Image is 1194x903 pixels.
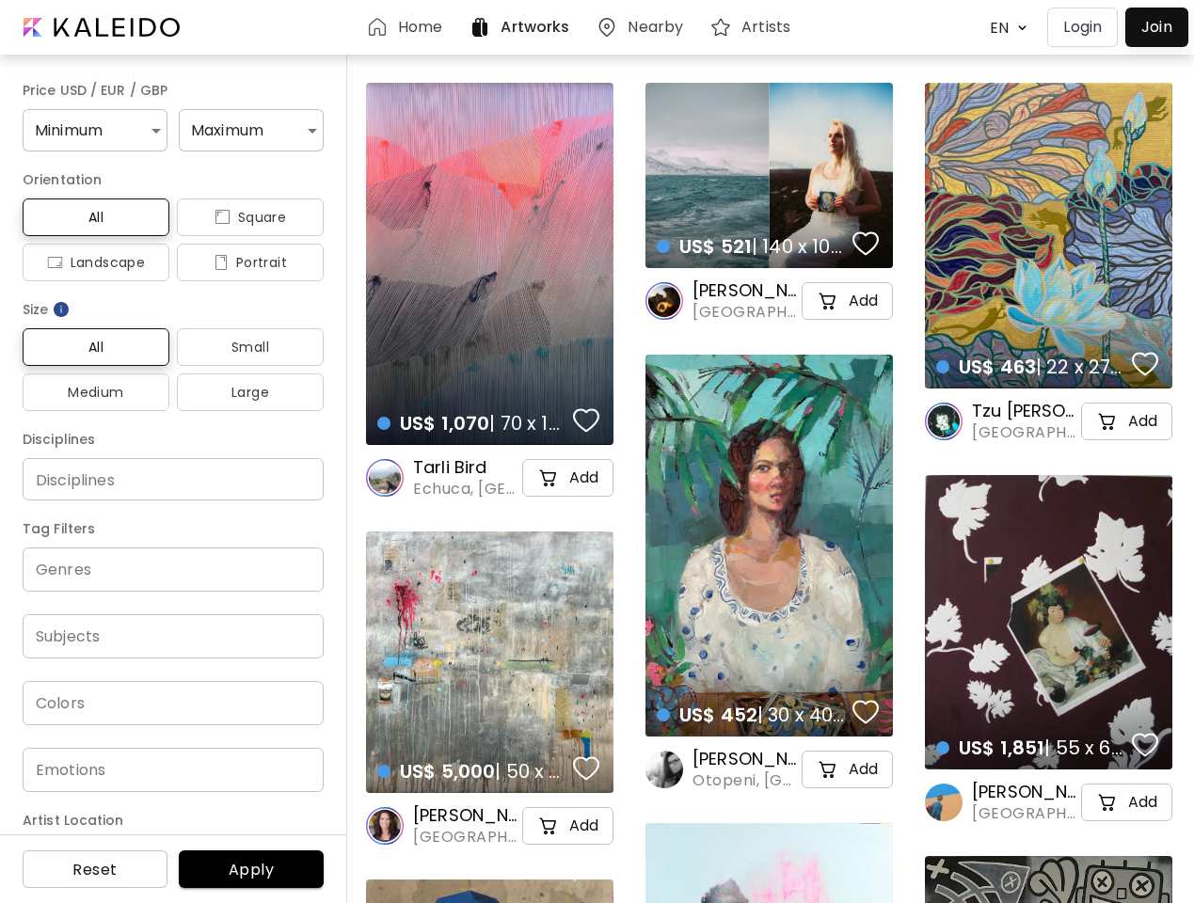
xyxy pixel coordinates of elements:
[501,20,569,35] h6: Artworks
[972,400,1077,422] h6: Tzu [PERSON_NAME] [PERSON_NAME]
[596,16,691,39] a: Nearby
[849,292,878,310] h5: Add
[413,827,518,848] span: [GEOGRAPHIC_DATA], [GEOGRAPHIC_DATA]
[38,251,154,274] span: Landscape
[972,803,1077,824] span: [GEOGRAPHIC_DATA], [GEOGRAPHIC_DATA]
[377,759,567,784] h4: | 50 x 50 inch
[693,770,798,791] span: Otopeni, [GEOGRAPHIC_DATA]
[1063,16,1102,39] p: Login
[1047,8,1118,47] button: Login
[709,16,798,39] a: Artists
[645,279,893,323] a: [PERSON_NAME][GEOGRAPHIC_DATA], [GEOGRAPHIC_DATA]cart-iconAdd
[628,20,683,35] h6: Nearby
[23,428,324,451] h6: Disciplines
[23,109,167,151] div: Minimum
[693,748,798,770] h6: [PERSON_NAME]
[23,198,169,236] button: All
[177,328,324,366] button: Small
[569,816,598,835] h5: Add
[679,702,757,728] span: US$ 452
[192,381,309,404] span: Large
[522,807,613,845] button: cart-iconAdd
[177,198,324,236] button: iconSquare
[936,736,1126,760] h4: | 55 x 65 cm
[645,83,893,268] a: US$ 521| 140 x 100 cmfavoriteshttps://cdn.kaleido.art/CDN/Artwork/171928/Primary/medium.webp?upda...
[959,735,1044,761] span: US$ 1,851
[413,456,518,479] h6: Tarli Bird
[23,809,324,832] h6: Artist Location
[1127,726,1163,764] button: favorites
[38,860,152,879] span: Reset
[192,251,309,274] span: Portrait
[802,751,893,788] button: cart-iconAdd
[568,402,604,439] button: favorites
[1081,784,1172,821] button: cart-iconAdd
[1125,8,1188,47] a: Join
[179,109,324,151] div: Maximum
[1081,403,1172,440] button: cart-iconAdd
[215,210,231,225] img: icon
[849,760,878,779] h5: Add
[972,422,1077,443] span: [GEOGRAPHIC_DATA], [GEOGRAPHIC_DATA]
[366,83,613,445] a: US$ 1,070| 70 x 100 cmfavoriteshttps://cdn.kaleido.art/CDN/Artwork/175147/Primary/medium.webp?upd...
[469,16,577,39] a: Artworks
[23,298,324,321] h6: Size
[925,475,1172,769] a: US$ 1,851| 55 x 65 cmfavoriteshttps://cdn.kaleido.art/CDN/Artwork/169475/Primary/medium.webp?upda...
[1127,345,1163,383] button: favorites
[23,328,169,366] button: All
[817,290,839,312] img: cart-icon
[366,531,613,793] a: US$ 5,000| 50 x 50 inchfavoriteshttps://cdn.kaleido.art/CDN/Artwork/176098/Primary/medium.webp?up...
[645,748,893,791] a: [PERSON_NAME]Otopeni, [GEOGRAPHIC_DATA]cart-iconAdd
[522,459,613,497] button: cart-iconAdd
[679,233,752,260] span: US$ 521
[848,225,884,262] button: favorites
[925,400,1172,443] a: Tzu [PERSON_NAME] [PERSON_NAME][GEOGRAPHIC_DATA], [GEOGRAPHIC_DATA]cart-iconAdd
[925,83,1172,388] a: US$ 463| 22 x 27 cmfavoriteshttps://cdn.kaleido.art/CDN/Artwork/174796/Primary/medium.webp?update...
[23,373,169,411] button: Medium
[657,703,847,727] h4: | 30 x 40 cm
[972,781,1077,803] h6: [PERSON_NAME]
[936,355,1126,379] h4: | 22 x 27 cm
[569,468,598,487] h5: Add
[400,410,489,436] span: US$ 1,070
[980,11,1012,44] div: EN
[645,355,893,737] a: US$ 452| 30 x 40 cmfavoriteshttps://cdn.kaleido.art/CDN/Artwork/172053/Primary/medium.webp?update...
[1096,791,1119,814] img: cart-icon
[52,300,71,319] img: info
[537,815,560,837] img: cart-icon
[38,336,154,358] span: All
[413,479,518,499] span: Echuca, [GEOGRAPHIC_DATA]
[1012,19,1032,37] img: arrow down
[848,693,884,731] button: favorites
[23,79,324,102] h6: Price USD / EUR / GBP
[568,750,604,787] button: favorites
[1047,8,1125,47] a: Login
[366,16,450,39] a: Home
[366,456,613,499] a: Tarli BirdEchuca, [GEOGRAPHIC_DATA]cart-iconAdd
[693,302,798,323] span: [GEOGRAPHIC_DATA], [GEOGRAPHIC_DATA]
[23,244,169,281] button: iconLandscape
[693,279,798,302] h6: [PERSON_NAME]
[177,373,324,411] button: Large
[38,381,154,404] span: Medium
[179,850,324,888] button: Apply
[1128,412,1157,431] h5: Add
[1128,793,1157,812] h5: Add
[177,244,324,281] button: iconPortrait
[47,255,63,270] img: icon
[959,354,1036,380] span: US$ 463
[1096,410,1119,433] img: cart-icon
[23,168,324,191] h6: Orientation
[192,206,309,229] span: Square
[194,860,309,879] span: Apply
[817,758,839,781] img: cart-icon
[192,336,309,358] span: Small
[537,467,560,489] img: cart-icon
[400,758,495,784] span: US$ 5,000
[741,20,790,35] h6: Artists
[366,804,613,848] a: [PERSON_NAME][GEOGRAPHIC_DATA], [GEOGRAPHIC_DATA]cart-iconAdd
[38,206,154,229] span: All
[23,517,324,540] h6: Tag Filters
[23,850,167,888] button: Reset
[377,411,567,436] h4: | 70 x 100 cm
